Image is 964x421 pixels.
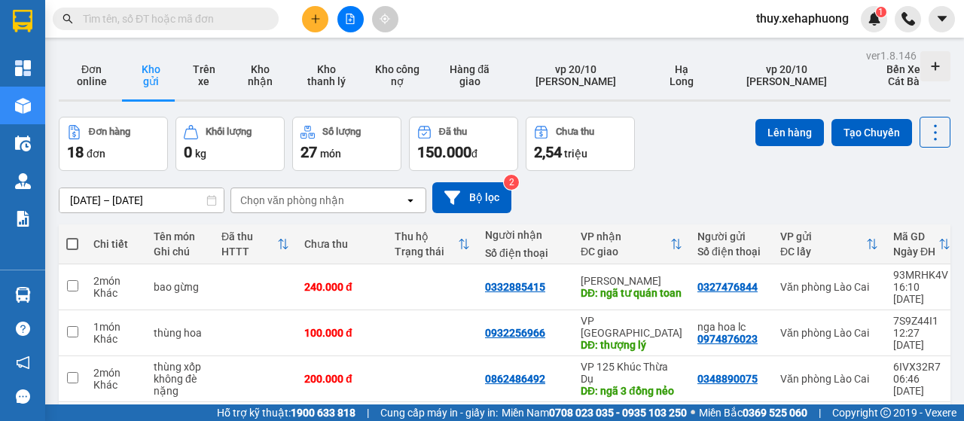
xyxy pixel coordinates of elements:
span: vp 20/10 [PERSON_NAME] [740,63,834,87]
span: aim [380,14,390,24]
div: 2 món [93,367,139,379]
span: Miền Nam [502,404,687,421]
span: đơn [87,148,105,160]
div: không đè nặng [154,373,206,397]
div: ĐC giao [581,246,670,258]
span: kg [195,148,206,160]
img: logo-vxr [13,10,32,32]
div: 0862486492 [485,373,545,385]
div: Khác [93,379,139,391]
div: Đã thu [221,230,277,243]
span: món [320,148,341,160]
span: Cung cấp máy in - giấy in: [380,404,498,421]
img: warehouse-icon [15,98,31,114]
span: 2,54 [534,143,562,161]
span: Hỗ trợ kỹ thuật: [217,404,355,421]
div: Ngày ĐH [893,246,938,258]
span: 18 [67,143,84,161]
span: ⚪️ [691,410,695,416]
span: Hạ Long [668,63,695,87]
div: 200.000 đ [304,373,380,385]
div: DĐ: ngã 3 đồng nẻo [581,385,682,397]
div: VP nhận [581,230,670,243]
div: Văn phòng Lào Cai [780,281,878,293]
button: Số lượng27món [292,117,401,171]
span: thuy.xehaphuong [744,9,861,28]
div: VP 125 Khúc Thừa Dụ [581,361,682,385]
button: Kho gửi [124,51,178,99]
th: Toggle SortBy [387,224,477,264]
div: 100.000 đ [304,327,380,339]
span: đ [471,148,477,160]
span: question-circle [16,322,30,336]
span: vp 20/10 [PERSON_NAME] [529,63,623,87]
div: DĐ: ngã tư quán toan [581,287,682,299]
div: Chưa thu [556,127,594,137]
th: Toggle SortBy [886,224,958,264]
div: VP gửi [780,230,866,243]
div: Số lượng [322,127,361,137]
div: Văn phòng Lào Cai [780,373,878,385]
span: Miền Bắc [699,404,807,421]
span: plus [310,14,321,24]
button: Lên hàng [755,119,824,146]
sup: 2 [504,175,519,190]
button: Trên xe [178,51,230,99]
div: Khác [93,287,139,299]
input: Select a date range. [59,188,224,212]
div: 0932256966 [485,327,545,339]
button: Đơn hàng18đơn [59,117,168,171]
div: 06:46 [DATE] [893,373,950,397]
button: caret-down [929,6,955,32]
button: Hàng đã giao [433,51,507,99]
span: 150.000 [417,143,471,161]
div: Tên món [154,230,206,243]
button: Chưa thu2,54 triệu [526,117,635,171]
span: | [367,404,369,421]
div: Đơn hàng [89,127,130,137]
div: 7S9Z44I1 [893,315,950,327]
button: aim [372,6,398,32]
th: Toggle SortBy [214,224,297,264]
div: Tạo kho hàng mới [920,51,950,81]
div: ĐC lấy [780,246,866,258]
button: Kho công nợ [361,51,432,99]
button: Khối lượng0kg [175,117,285,171]
img: warehouse-icon [15,173,31,189]
div: Chọn văn phòng nhận [240,193,344,208]
img: solution-icon [15,211,31,227]
span: 1 [878,7,883,17]
th: Toggle SortBy [773,224,886,264]
input: Tìm tên, số ĐT hoặc mã đơn [83,11,261,27]
img: phone-icon [901,12,915,26]
img: dashboard-icon [15,60,31,76]
span: notification [16,355,30,370]
img: warehouse-icon [15,287,31,303]
span: search [63,14,73,24]
div: 2 món [93,275,139,287]
div: thùng xốp [154,361,206,373]
sup: 1 [876,7,886,17]
div: Trạng thái [395,246,458,258]
div: ver 1.8.146 [866,47,917,64]
div: Chưa thu [304,238,380,250]
th: Toggle SortBy [573,224,690,264]
div: Người gửi [697,230,765,243]
span: file-add [345,14,355,24]
span: message [16,389,30,404]
span: copyright [880,407,891,418]
div: Mã GD [893,230,938,243]
strong: 1900 633 818 [291,407,355,419]
button: Tạo Chuyến [831,119,912,146]
button: plus [302,6,328,32]
div: 16:10 [DATE] [893,281,950,305]
span: caret-down [935,12,949,26]
button: Đã thu150.000đ [409,117,518,171]
div: Số điện thoại [485,247,566,259]
div: 6IVX32R7 [893,361,950,373]
svg: open [404,194,416,206]
div: Văn phòng Lào Cai [780,327,878,339]
div: Ghi chú [154,246,206,258]
strong: 0708 023 035 - 0935 103 250 [549,407,687,419]
img: icon-new-feature [868,12,881,26]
